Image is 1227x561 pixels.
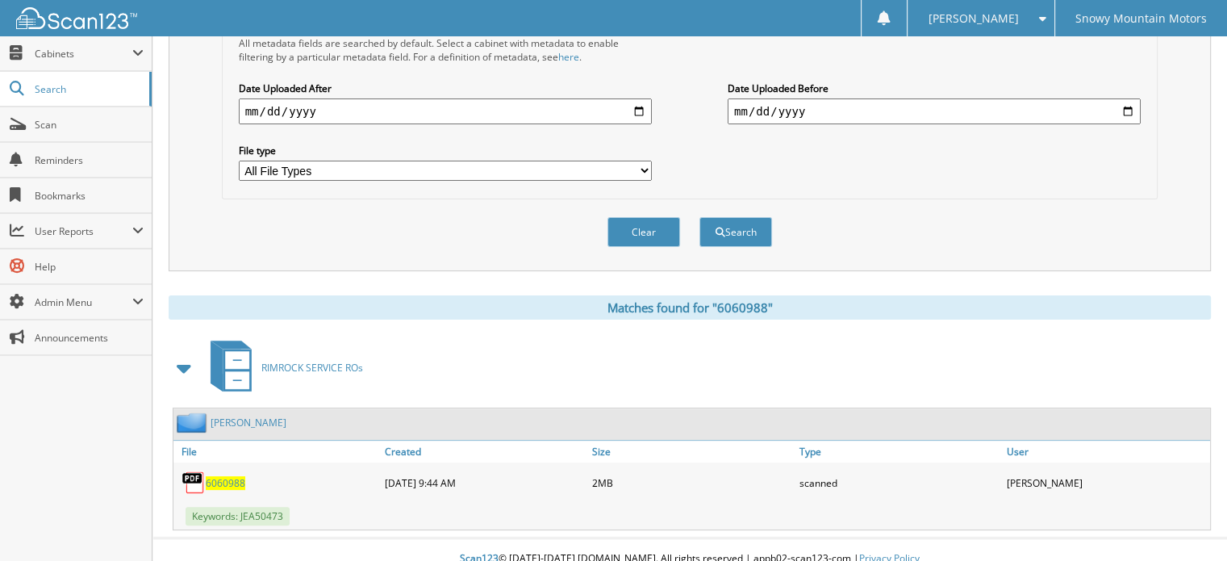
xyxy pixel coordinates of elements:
[239,98,652,124] input: start
[206,476,245,490] a: 6060988
[588,441,795,463] a: Size
[35,118,144,132] span: Scan
[381,467,588,499] div: [DATE] 9:44 AM
[558,50,579,64] a: here
[928,14,1018,23] span: [PERSON_NAME]
[239,82,652,95] label: Date Uploaded After
[795,467,1003,499] div: scanned
[173,441,381,463] a: File
[728,98,1141,124] input: end
[177,412,211,433] img: folder2.png
[1003,467,1210,499] div: [PERSON_NAME]
[201,336,363,400] a: RIMROCK SERVICE ROs
[182,471,206,495] img: PDF.png
[16,7,137,29] img: scan123-logo-white.svg
[1075,14,1207,23] span: Snowy Mountain Motors
[239,36,652,64] div: All metadata fields are searched by default. Select a cabinet with metadata to enable filtering b...
[588,467,795,499] div: 2MB
[35,331,144,345] span: Announcements
[728,82,1141,95] label: Date Uploaded Before
[795,441,1003,463] a: Type
[1003,441,1210,463] a: User
[35,260,144,274] span: Help
[35,47,132,61] span: Cabinets
[607,217,680,247] button: Clear
[186,507,290,525] span: Keywords: JEA50473
[35,153,144,167] span: Reminders
[35,224,132,238] span: User Reports
[239,144,652,157] label: File type
[35,189,144,203] span: Bookmarks
[211,416,286,429] a: [PERSON_NAME]
[699,217,772,247] button: Search
[35,82,141,96] span: Search
[261,361,363,375] span: RIMROCK SERVICE ROs
[381,441,588,463] a: Created
[169,295,1211,320] div: Matches found for "6060988"
[35,295,132,309] span: Admin Menu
